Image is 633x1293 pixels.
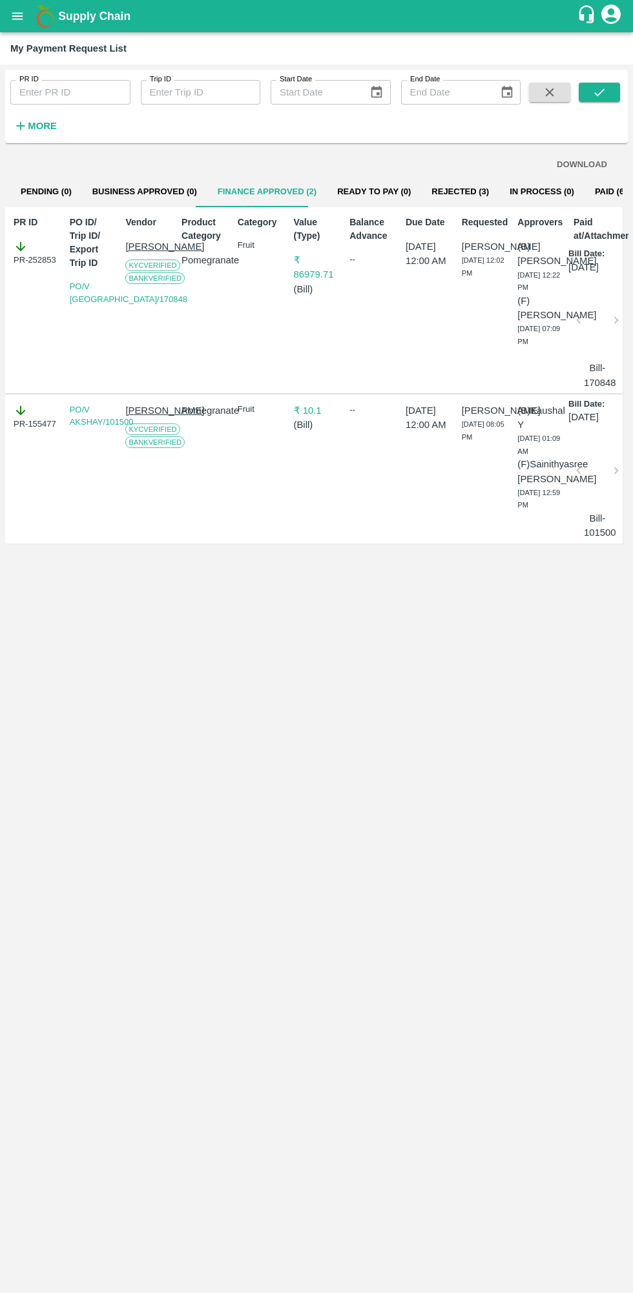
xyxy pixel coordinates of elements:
[238,403,284,416] p: Fruit
[70,281,187,304] a: PO/V [GEOGRAPHIC_DATA]/170848
[238,216,284,229] p: Category
[294,216,340,243] p: Value (Type)
[271,80,359,105] input: Start Date
[14,239,59,267] div: PR-252853
[125,436,185,448] span: Bank Verified
[70,216,116,270] p: PO ID/ Trip ID/ Export Trip ID
[349,253,395,266] div: --
[517,403,563,433] p: (B) Kaushal Y
[125,403,171,418] p: [PERSON_NAME]
[552,154,612,176] button: DOWNLOAD
[150,74,171,85] label: Trip ID
[82,176,207,207] button: Business Approved (0)
[327,176,421,207] button: Ready To Pay (0)
[141,80,261,105] input: Enter Trip ID
[125,260,180,271] span: KYC Verified
[10,115,60,137] button: More
[568,248,605,260] p: Bill Date:
[14,403,59,431] div: PR-155477
[499,176,585,207] button: In Process (0)
[462,216,508,229] p: Requested
[294,418,340,432] p: ( Bill )
[280,74,312,85] label: Start Date
[410,74,440,85] label: End Date
[207,176,327,207] button: Finance Approved (2)
[58,10,130,23] b: Supply Chain
[125,239,171,254] p: [PERSON_NAME]
[517,457,563,486] p: (F) Sainithyasree [PERSON_NAME]
[125,216,171,229] p: Vendor
[584,511,611,540] p: Bill-101500
[517,271,560,292] span: [DATE] 12:22 PM
[421,176,499,207] button: Rejected (3)
[28,121,57,131] strong: More
[32,3,58,29] img: logo
[462,239,508,254] p: [PERSON_NAME]
[14,216,59,229] p: PR ID
[238,239,284,252] p: Fruit
[125,272,185,284] span: Bank Verified
[10,80,130,105] input: Enter PR ID
[577,5,599,28] div: customer-support
[182,403,227,418] p: Pomegranate
[584,361,611,390] p: Bill-170848
[349,216,395,243] p: Balance Advance
[568,398,605,411] p: Bill Date:
[182,216,227,243] p: Product Category
[401,80,490,105] input: End Date
[125,423,180,435] span: KYC Verified
[349,403,395,416] div: --
[517,239,563,269] p: (B) [PERSON_NAME]
[462,420,504,441] span: [DATE] 08:05 PM
[294,253,340,282] p: ₹ 86979.71
[517,294,563,323] p: (F) [PERSON_NAME]
[10,176,82,207] button: Pending (0)
[495,80,519,105] button: Choose date
[568,410,599,424] p: [DATE]
[517,216,563,229] p: Approvers
[294,282,340,296] p: ( Bill )
[70,405,134,427] a: PO/V AKSHAY/101500
[406,403,451,433] p: [DATE] 12:00 AM
[3,1,32,31] button: open drawer
[599,3,623,30] div: account of current user
[406,216,451,229] p: Due Date
[406,239,451,269] p: [DATE] 12:00 AM
[19,74,39,85] label: PR ID
[517,434,560,455] span: [DATE] 01:09 AM
[58,7,577,25] a: Supply Chain
[182,253,227,267] p: Pomegranate
[364,80,389,105] button: Choose date
[574,216,619,243] p: Paid at/Attachments
[10,40,127,57] div: My Payment Request List
[294,403,340,418] p: ₹ 10.1
[517,489,560,509] span: [DATE] 12:59 PM
[568,260,599,274] p: [DATE]
[462,256,504,277] span: [DATE] 12:02 PM
[517,325,560,345] span: [DATE] 07:09 PM
[462,403,508,418] p: [PERSON_NAME]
